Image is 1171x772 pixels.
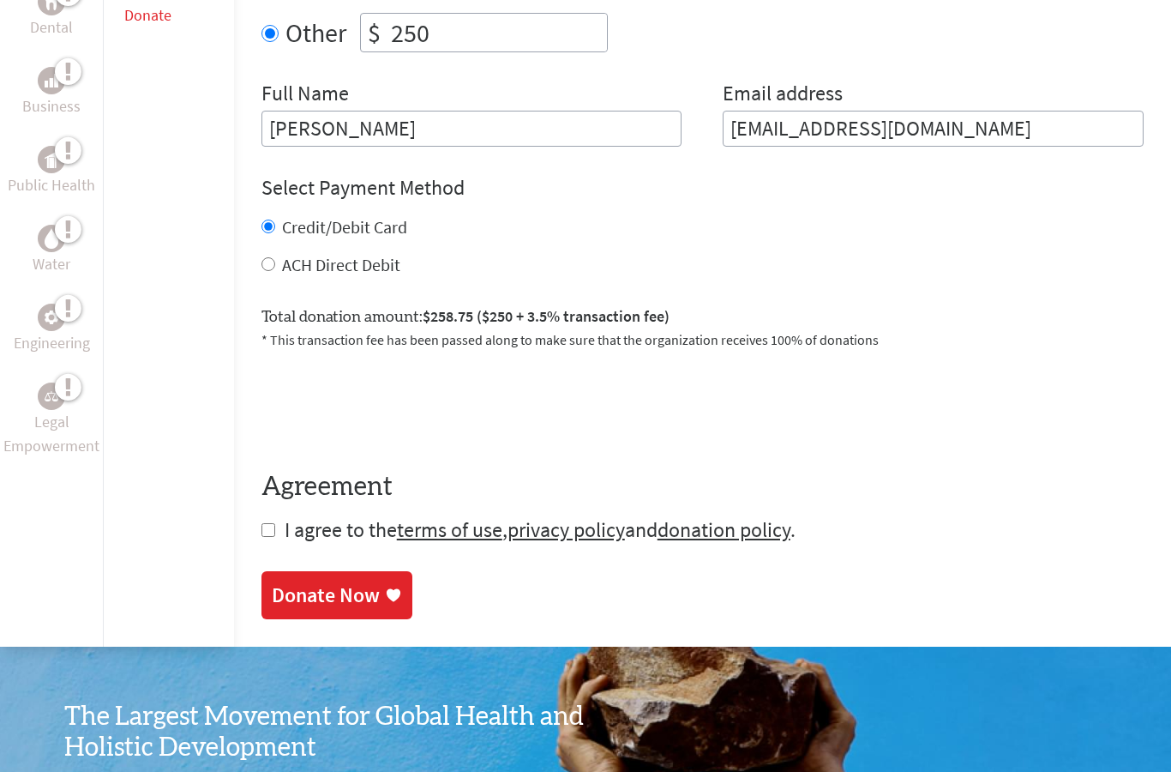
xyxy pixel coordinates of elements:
[261,329,1144,350] p: * This transaction fee has been passed along to make sure that the organization receives 100% of ...
[285,13,346,52] label: Other
[45,151,58,168] img: Public Health
[30,15,73,39] p: Dental
[22,94,81,118] p: Business
[261,80,349,111] label: Full Name
[285,516,796,543] span: I agree to the , and .
[3,383,99,458] a: Legal EmpowermentLegal Empowerment
[3,410,99,458] p: Legal Empowerment
[38,146,65,173] div: Public Health
[282,216,407,238] label: Credit/Debit Card
[261,305,670,329] label: Total donation amount:
[45,229,58,249] img: Water
[38,67,65,94] div: Business
[33,252,70,276] p: Water
[423,306,670,326] span: $258.75 ($250 + 3.5% transaction fee)
[38,383,65,410] div: Legal Empowerment
[38,225,65,252] div: Water
[282,254,400,275] label: ACH Direct Debit
[723,111,1144,147] input: Your Email
[261,371,522,437] iframe: reCAPTCHA
[658,516,790,543] a: donation policy
[361,14,387,51] div: $
[261,174,1144,202] h4: Select Payment Method
[45,311,58,324] img: Engineering
[387,14,607,51] input: Enter Amount
[723,80,843,111] label: Email address
[14,331,90,355] p: Engineering
[38,304,65,331] div: Engineering
[261,111,682,147] input: Enter Full Name
[124,5,171,25] a: Donate
[507,516,625,543] a: privacy policy
[45,391,58,401] img: Legal Empowerment
[8,146,95,197] a: Public HealthPublic Health
[272,582,380,609] div: Donate Now
[64,702,585,763] h3: The Largest Movement for Global Health and Holistic Development
[33,225,70,276] a: WaterWater
[261,571,412,619] a: Donate Now
[8,173,95,197] p: Public Health
[45,74,58,87] img: Business
[22,67,81,118] a: BusinessBusiness
[397,516,502,543] a: terms of use
[261,472,1144,503] h4: Agreement
[14,304,90,355] a: EngineeringEngineering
